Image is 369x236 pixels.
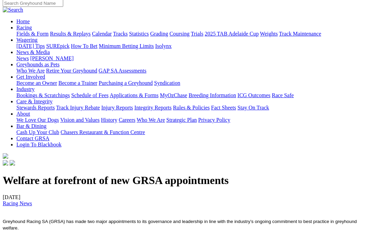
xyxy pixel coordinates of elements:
[198,117,230,123] a: Privacy Policy
[16,62,59,67] a: Greyhounds as Pets
[173,105,210,110] a: Rules & Policies
[16,105,55,110] a: Stewards Reports
[16,55,366,62] div: News & Media
[16,80,57,86] a: Become an Owner
[16,68,366,74] div: Greyhounds as Pets
[3,7,23,13] img: Search
[169,31,190,37] a: Coursing
[16,99,53,104] a: Care & Integrity
[46,43,69,49] a: SUREpick
[113,31,128,37] a: Tracks
[16,92,366,99] div: Industry
[260,31,278,37] a: Weights
[237,92,270,98] a: ICG Outcomes
[71,92,108,98] a: Schedule of Fees
[16,142,61,147] a: Login To Blackbook
[205,31,259,37] a: 2025 TAB Adelaide Cup
[16,129,59,135] a: Cash Up Your Club
[3,153,8,159] img: logo-grsa-white.png
[16,80,366,86] div: Get Involved
[60,129,145,135] a: Chasers Restaurant & Function Centre
[211,105,236,110] a: Fact Sheets
[56,105,100,110] a: Track Injury Rebate
[16,31,49,37] a: Fields & Form
[119,117,135,123] a: Careers
[3,219,357,231] span: Greyhound Racing SA (GRSA) has made two major appointments to its governance and leadership in li...
[30,55,73,61] a: [PERSON_NAME]
[16,18,30,24] a: Home
[160,92,187,98] a: MyOzChase
[101,105,133,110] a: Injury Reports
[60,117,99,123] a: Vision and Values
[71,43,98,49] a: How To Bet
[99,43,154,49] a: Minimum Betting Limits
[129,31,149,37] a: Statistics
[279,31,321,37] a: Track Maintenance
[16,25,32,30] a: Racing
[155,43,172,49] a: Isolynx
[16,37,38,43] a: Wagering
[150,31,168,37] a: Grading
[16,74,45,80] a: Get Involved
[99,68,147,74] a: GAP SA Assessments
[16,135,49,141] a: Contact GRSA
[191,31,203,37] a: Trials
[16,49,50,55] a: News & Media
[16,129,366,135] div: Bar & Dining
[58,80,97,86] a: Become a Trainer
[16,68,45,74] a: Who We Are
[16,123,46,129] a: Bar & Dining
[16,86,35,92] a: Industry
[16,43,366,49] div: Wagering
[3,194,32,206] span: [DATE]
[237,105,269,110] a: Stay On Track
[166,117,197,123] a: Strategic Plan
[16,43,45,49] a: [DATE] Tips
[16,117,366,123] div: About
[92,31,112,37] a: Calendar
[134,105,172,110] a: Integrity Reports
[16,105,366,111] div: Care & Integrity
[50,31,91,37] a: Results & Replays
[99,80,153,86] a: Purchasing a Greyhound
[154,80,180,86] a: Syndication
[16,55,29,61] a: News
[16,31,366,37] div: Racing
[189,92,236,98] a: Breeding Information
[272,92,293,98] a: Race Safe
[16,117,59,123] a: We Love Our Dogs
[10,160,15,166] img: twitter.svg
[137,117,165,123] a: Who We Are
[16,92,70,98] a: Bookings & Scratchings
[110,92,159,98] a: Applications & Forms
[101,117,117,123] a: History
[3,200,32,206] a: Racing News
[16,111,30,117] a: About
[3,174,366,187] h1: Welfare at forefront of new GRSA appointments
[3,160,8,166] img: facebook.svg
[46,68,97,74] a: Retire Your Greyhound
